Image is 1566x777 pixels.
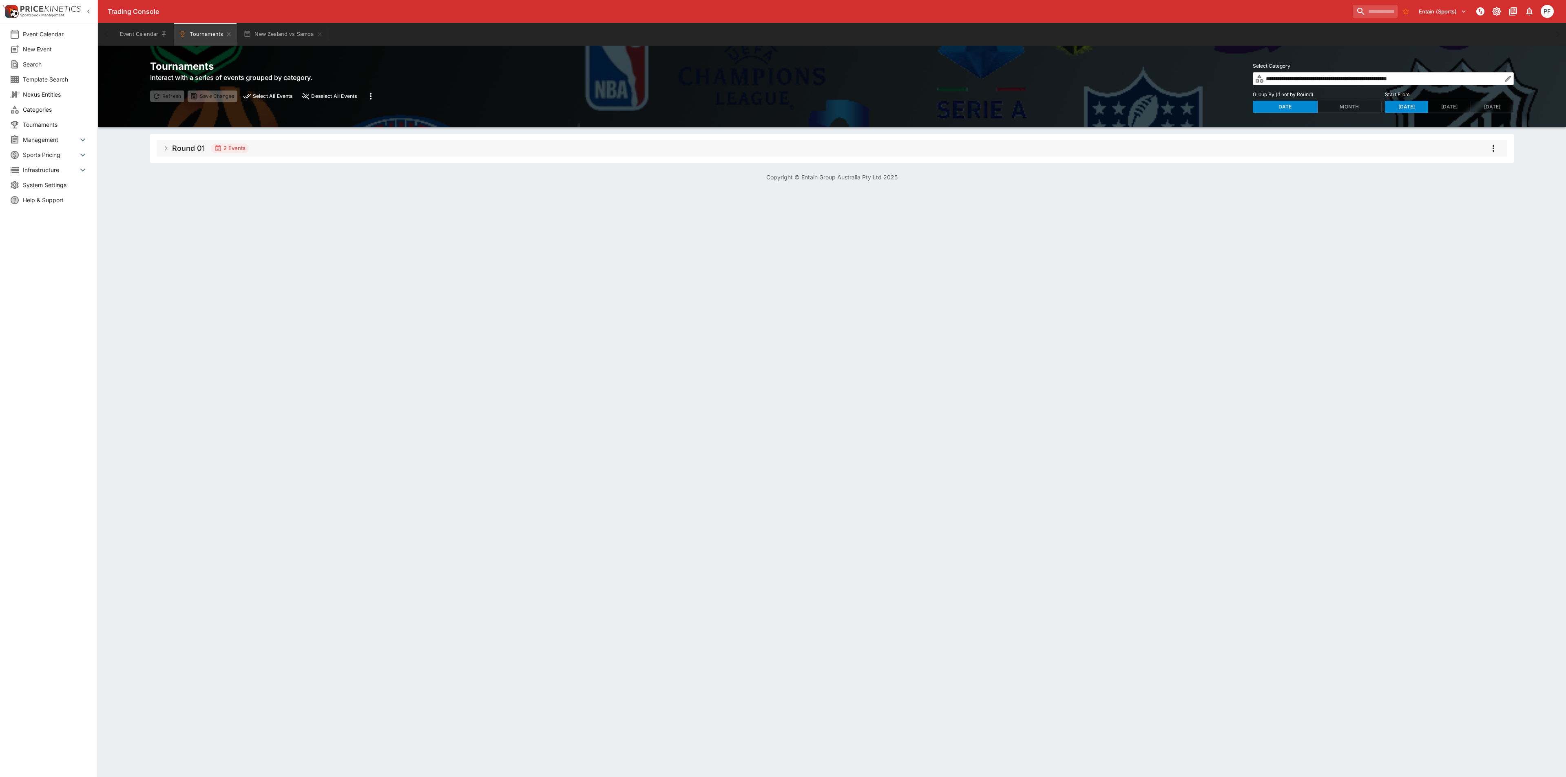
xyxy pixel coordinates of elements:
[1385,101,1514,113] div: Start From
[1489,4,1504,19] button: Toggle light/dark mode
[20,6,81,12] img: PriceKinetics
[1253,101,1382,113] div: Group By (if not by Round)
[150,60,378,73] h2: Tournaments
[23,45,88,53] span: New Event
[98,173,1566,181] p: Copyright © Entain Group Australia Pty Ltd 2025
[1353,5,1398,18] input: search
[1253,60,1514,72] label: Select Category
[363,89,378,104] button: more
[1506,4,1520,19] button: Documentation
[1473,4,1488,19] button: NOT Connected to PK
[1317,101,1382,113] button: Month
[1486,141,1501,156] button: more
[2,3,19,20] img: PriceKinetics Logo
[20,13,64,17] img: Sportsbook Management
[23,90,88,99] span: Nexus Entities
[23,181,88,189] span: System Settings
[23,105,88,114] span: Categories
[1253,88,1382,101] label: Group By (if not by Round)
[23,166,78,174] span: Infrastructure
[174,23,237,46] button: Tournaments
[239,23,327,46] button: New Zealand vs Samoa
[23,30,88,38] span: Event Calendar
[1428,101,1471,113] button: [DATE]
[1385,88,1514,101] label: Start From
[1385,101,1428,113] button: [DATE]
[215,144,246,152] div: 2 Events
[23,75,88,84] span: Template Search
[1471,101,1514,113] button: [DATE]
[299,91,360,102] button: close
[172,143,205,153] h5: Round 01
[1538,2,1556,20] button: Peter Fairgrieve
[1541,5,1554,18] div: Peter Fairgrieve
[241,91,296,102] button: preview
[23,120,88,129] span: Tournaments
[23,135,78,144] span: Management
[23,60,88,68] span: Search
[1414,5,1471,18] button: Select Tenant
[157,140,1507,157] button: Round 012 Eventsmore
[1522,4,1537,19] button: Notifications
[1253,101,1318,113] button: Date
[23,150,78,159] span: Sports Pricing
[1399,5,1412,18] button: No Bookmarks
[150,73,378,82] h6: Interact with a series of events grouped by category.
[108,7,1349,16] div: Trading Console
[23,196,88,204] span: Help & Support
[115,23,172,46] button: Event Calendar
